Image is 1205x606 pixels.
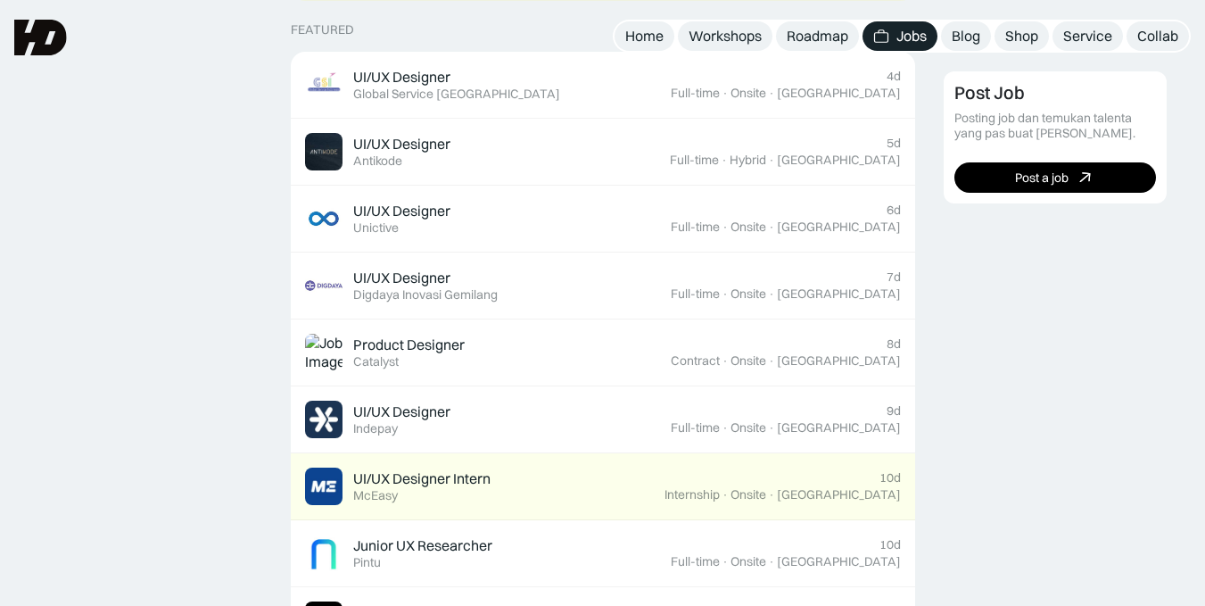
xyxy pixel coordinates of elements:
[722,86,729,101] div: ·
[721,153,728,168] div: ·
[722,420,729,436] div: ·
[353,269,450,287] div: UI/UX Designer
[887,270,901,285] div: 7d
[730,353,766,369] div: Onsite
[768,353,775,369] div: ·
[689,27,762,46] div: Workshops
[722,286,729,302] div: ·
[777,554,901,569] div: [GEOGRAPHIC_DATA]
[353,403,450,421] div: UI/UX Designer
[291,186,915,253] a: Job ImageUI/UX DesignerUnictive6dFull-time·Onsite·[GEOGRAPHIC_DATA]
[353,354,399,369] div: Catalyst
[671,86,720,101] div: Full-time
[776,21,859,51] a: Roadmap
[353,220,399,236] div: Unictive
[896,27,927,46] div: Jobs
[887,336,901,352] div: 8d
[887,203,901,218] div: 6d
[862,21,937,51] a: Jobs
[887,403,901,419] div: 9d
[954,162,1156,193] a: Post a job
[777,420,901,436] div: [GEOGRAPHIC_DATA]
[777,353,901,369] div: [GEOGRAPHIC_DATA]
[1127,21,1189,51] a: Collab
[730,153,766,168] div: Hybrid
[941,21,991,51] a: Blog
[671,420,720,436] div: Full-time
[730,420,766,436] div: Onsite
[887,136,901,151] div: 5d
[722,220,729,235] div: ·
[305,401,343,438] img: Job Image
[671,286,720,302] div: Full-time
[291,520,915,587] a: Job ImageJunior UX ResearcherPintu10dFull-time·Onsite·[GEOGRAPHIC_DATA]
[879,470,901,486] div: 10d
[879,537,901,552] div: 10d
[768,554,775,569] div: ·
[777,286,901,302] div: [GEOGRAPHIC_DATA]
[305,133,343,170] img: Job Image
[305,535,343,572] img: Job Image
[353,154,402,169] div: Antikode
[722,353,729,369] div: ·
[664,487,720,502] div: Internship
[353,421,398,436] div: Indepay
[291,22,354,37] div: Featured
[305,334,343,371] img: Job Image
[730,286,766,302] div: Onsite
[768,220,775,235] div: ·
[670,153,719,168] div: Full-time
[305,468,343,505] img: Job Image
[887,69,901,84] div: 4d
[353,536,492,555] div: Junior UX Researcher
[730,86,766,101] div: Onsite
[305,267,343,304] img: Job Image
[952,27,980,46] div: Blog
[954,82,1025,104] div: Post Job
[353,202,450,220] div: UI/UX Designer
[722,487,729,502] div: ·
[353,469,491,488] div: UI/UX Designer Intern
[995,21,1049,51] a: Shop
[730,220,766,235] div: Onsite
[777,86,901,101] div: [GEOGRAPHIC_DATA]
[291,52,915,119] a: Job ImageUI/UX DesignerGlobal Service [GEOGRAPHIC_DATA]4dFull-time·Onsite·[GEOGRAPHIC_DATA]
[787,27,848,46] div: Roadmap
[777,220,901,235] div: [GEOGRAPHIC_DATA]
[722,554,729,569] div: ·
[625,27,664,46] div: Home
[353,87,560,102] div: Global Service [GEOGRAPHIC_DATA]
[1005,27,1038,46] div: Shop
[1052,21,1123,51] a: Service
[291,119,915,186] a: Job ImageUI/UX DesignerAntikode5dFull-time·Hybrid·[GEOGRAPHIC_DATA]
[291,386,915,453] a: Job ImageUI/UX DesignerIndepay9dFull-time·Onsite·[GEOGRAPHIC_DATA]
[291,320,915,386] a: Job ImageProduct DesignerCatalyst8dContract·Onsite·[GEOGRAPHIC_DATA]
[353,336,465,354] div: Product Designer
[777,153,901,168] div: [GEOGRAPHIC_DATA]
[768,286,775,302] div: ·
[671,220,720,235] div: Full-time
[1063,27,1112,46] div: Service
[353,287,498,303] div: Digdaya Inovasi Gemilang
[730,554,766,569] div: Onsite
[730,487,766,502] div: Onsite
[353,555,381,570] div: Pintu
[353,68,450,87] div: UI/UX Designer
[768,153,775,168] div: ·
[768,487,775,502] div: ·
[768,420,775,436] div: ·
[777,487,901,502] div: [GEOGRAPHIC_DATA]
[954,111,1156,141] div: Posting job dan temukan talenta yang pas buat [PERSON_NAME].
[305,200,343,237] img: Job Image
[615,21,674,51] a: Home
[768,86,775,101] div: ·
[291,453,915,520] a: Job ImageUI/UX Designer InternMcEasy10dInternship·Onsite·[GEOGRAPHIC_DATA]
[353,135,450,154] div: UI/UX Designer
[291,253,915,320] a: Job ImageUI/UX DesignerDigdaya Inovasi Gemilang7dFull-time·Onsite·[GEOGRAPHIC_DATA]
[1015,170,1069,185] div: Post a job
[1137,27,1178,46] div: Collab
[678,21,772,51] a: Workshops
[671,353,720,369] div: Contract
[671,554,720,569] div: Full-time
[305,66,343,104] img: Job Image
